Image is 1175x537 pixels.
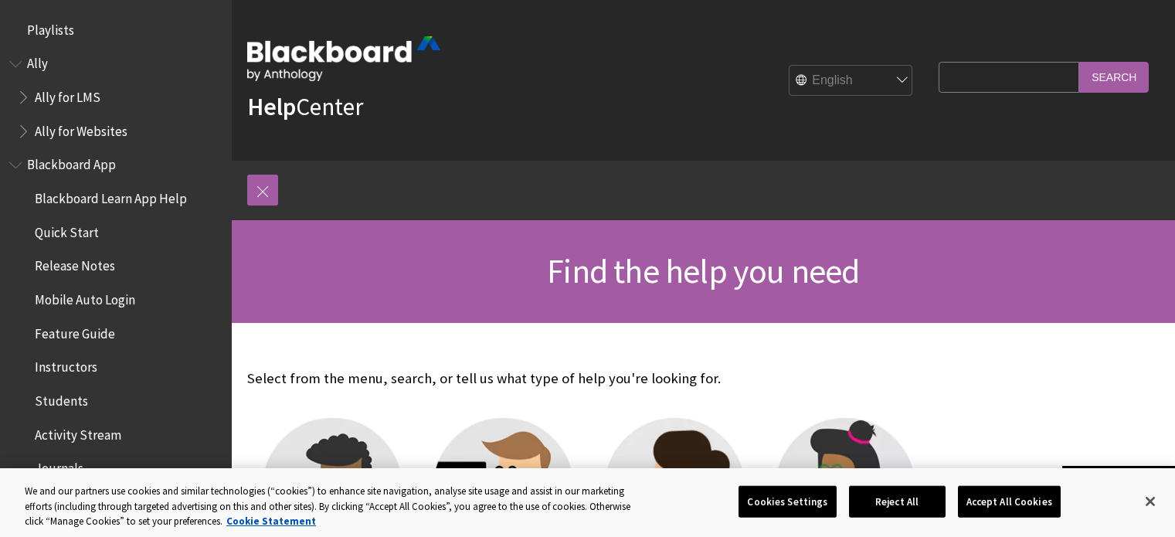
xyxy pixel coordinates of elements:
[35,118,127,139] span: Ally for Websites
[247,369,931,389] p: Select from the menu, search, or tell us what type of help you're looking for.
[247,91,296,122] strong: Help
[790,66,913,97] select: Site Language Selector
[9,51,222,144] nav: Book outline for Anthology Ally Help
[35,456,83,477] span: Journals
[958,485,1061,518] button: Accept All Cookies
[739,485,836,518] button: Cookies Settings
[1079,62,1149,92] input: Search
[1062,466,1175,495] a: Back to top
[247,36,440,81] img: Blackboard by Anthology
[35,321,115,342] span: Feature Guide
[35,422,121,443] span: Activity Stream
[35,253,115,274] span: Release Notes
[27,51,48,72] span: Ally
[35,219,99,240] span: Quick Start
[35,84,100,105] span: Ally for LMS
[25,484,647,529] div: We and our partners use cookies and similar technologies (“cookies”) to enhance site navigation, ...
[9,17,222,43] nav: Book outline for Playlists
[35,388,88,409] span: Students
[226,515,316,528] a: More information about your privacy, opens in a new tab
[35,185,187,206] span: Blackboard Learn App Help
[1133,484,1167,518] button: Close
[849,485,946,518] button: Reject All
[547,250,859,292] span: Find the help you need
[27,17,74,38] span: Playlists
[27,152,116,173] span: Blackboard App
[35,287,135,308] span: Mobile Auto Login
[35,355,97,376] span: Instructors
[247,91,363,122] a: HelpCenter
